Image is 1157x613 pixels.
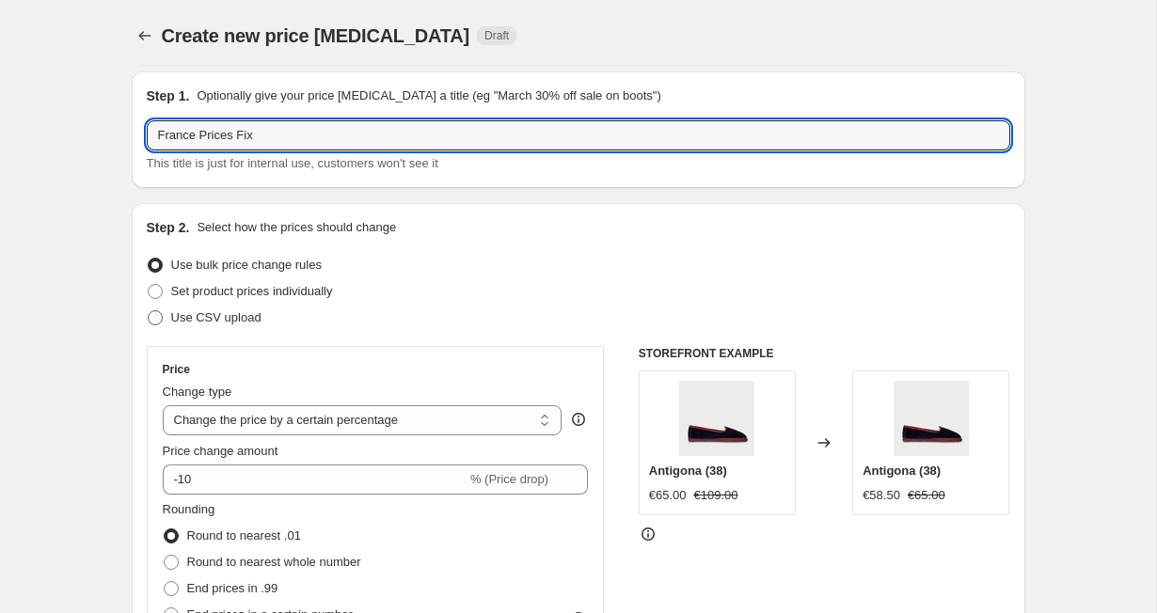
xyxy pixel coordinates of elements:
[639,346,1010,361] h6: STOREFRONT EXAMPLE
[171,310,262,324] span: Use CSV upload
[679,381,754,456] img: Antigona_1_23-04-23_0069copia_66310765-8a13-4efc-b49e-8ac51a239a82_80x.jpg
[171,284,333,298] span: Set product prices individually
[147,120,1010,150] input: 30% off holiday sale
[187,555,361,569] span: Round to nearest whole number
[863,464,941,478] span: Antigona (38)
[187,581,278,595] span: End prices in .99
[147,156,438,170] span: This title is just for internal use, customers won't see it
[162,25,470,46] span: Create new price [MEDICAL_DATA]
[694,486,738,505] strike: €109.00
[171,258,322,272] span: Use bulk price change rules
[163,362,190,377] h3: Price
[569,410,588,429] div: help
[894,381,969,456] img: Antigona_1_23-04-23_0069copia_66310765-8a13-4efc-b49e-8ac51a239a82_80x.jpg
[470,472,548,486] span: % (Price drop)
[197,218,396,237] p: Select how the prices should change
[147,86,190,105] h2: Step 1.
[187,528,301,542] span: Round to nearest .01
[197,86,660,105] p: Optionally give your price [MEDICAL_DATA] a title (eg "March 30% off sale on boots")
[163,385,232,399] span: Change type
[649,486,687,505] div: €65.00
[649,464,727,478] span: Antigona (38)
[163,464,467,495] input: -15
[484,28,509,43] span: Draft
[863,486,900,505] div: €58.50
[163,502,215,516] span: Rounding
[147,218,190,237] h2: Step 2.
[908,486,945,505] strike: €65.00
[163,444,278,458] span: Price change amount
[132,23,158,49] button: Price change jobs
